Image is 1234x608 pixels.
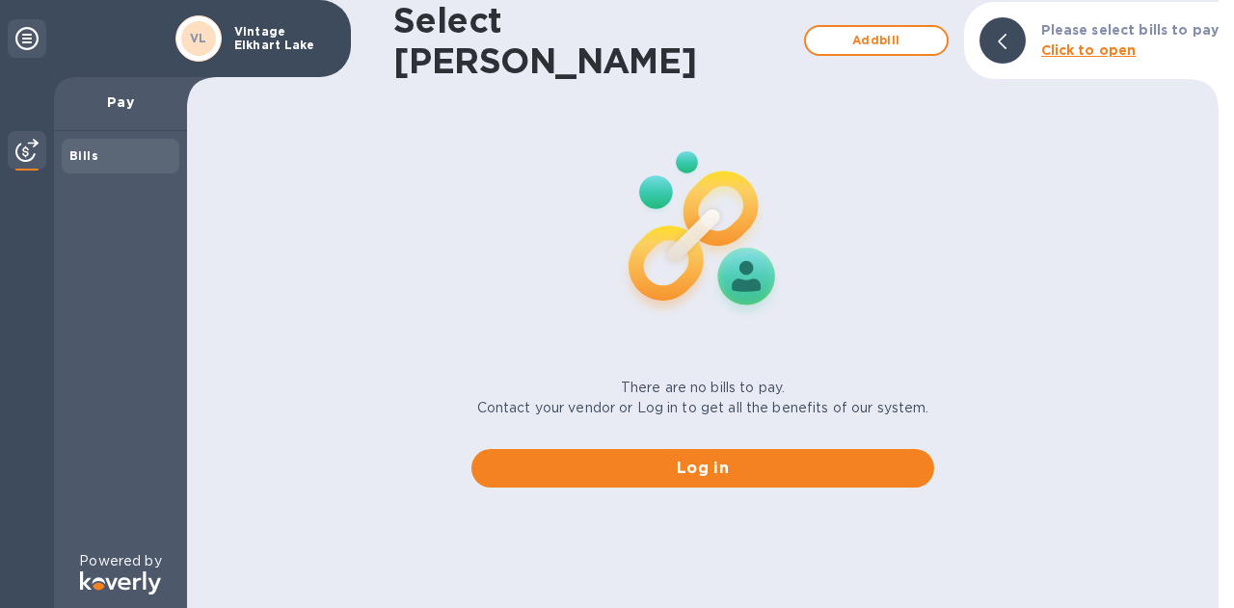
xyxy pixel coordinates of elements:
p: There are no bills to pay. Contact your vendor or Log in to get all the benefits of our system. [477,378,929,418]
button: Addbill [804,25,949,56]
b: VL [190,31,207,45]
p: Pay [69,93,172,112]
span: Log in [487,457,919,480]
b: Bills [69,148,98,163]
button: Log in [471,449,934,488]
b: Please select bills to pay [1041,22,1219,38]
span: Add bill [821,29,931,52]
p: Powered by [79,551,161,571]
p: Vintage Elkhart Lake [234,25,331,52]
img: Logo [80,571,161,595]
b: Click to open [1041,42,1137,58]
